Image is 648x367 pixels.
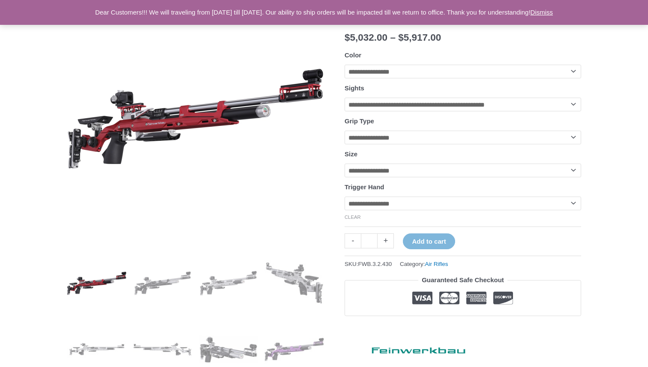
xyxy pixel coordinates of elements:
[67,254,126,313] img: FWB 900 ALU
[345,84,364,92] label: Sights
[133,254,192,313] img: FWB 900 ALU
[403,233,455,249] button: Add to cart
[398,32,404,43] span: $
[345,339,473,358] a: Feinwerkbau
[390,32,396,43] span: –
[345,51,361,59] label: Color
[361,233,378,248] input: Product quantity
[345,32,350,43] span: $
[345,233,361,248] a: -
[345,32,387,43] bdi: 5,032.00
[345,150,357,158] label: Size
[345,322,581,333] iframe: Customer reviews powered by Trustpilot
[425,261,448,267] a: Air Rifles
[378,233,394,248] a: +
[358,261,392,267] span: FWB.3.2.430
[398,32,441,43] bdi: 5,917.00
[345,215,361,220] a: Clear options
[345,259,392,269] span: SKU:
[345,183,384,191] label: Trigger Hand
[418,274,507,286] legend: Guaranteed Safe Checkout
[264,254,324,313] img: FWB 900 ALU
[345,117,374,125] label: Grip Type
[531,9,553,16] a: Dismiss
[199,254,258,313] img: FWB 900 ALU - Image 3
[400,259,448,269] span: Category:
